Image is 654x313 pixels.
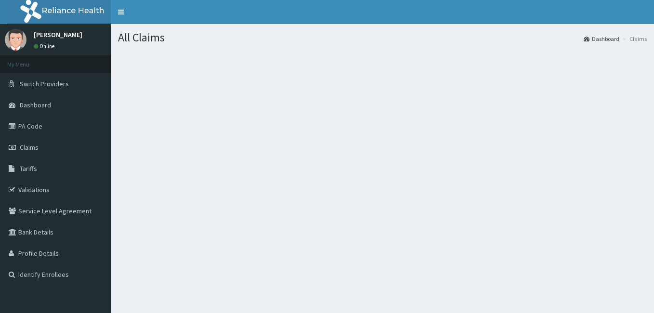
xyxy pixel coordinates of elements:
[20,79,69,88] span: Switch Providers
[584,35,619,43] a: Dashboard
[20,143,39,152] span: Claims
[34,43,57,50] a: Online
[5,29,26,51] img: User Image
[20,101,51,109] span: Dashboard
[34,31,82,38] p: [PERSON_NAME]
[620,35,647,43] li: Claims
[20,164,37,173] span: Tariffs
[118,31,647,44] h1: All Claims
